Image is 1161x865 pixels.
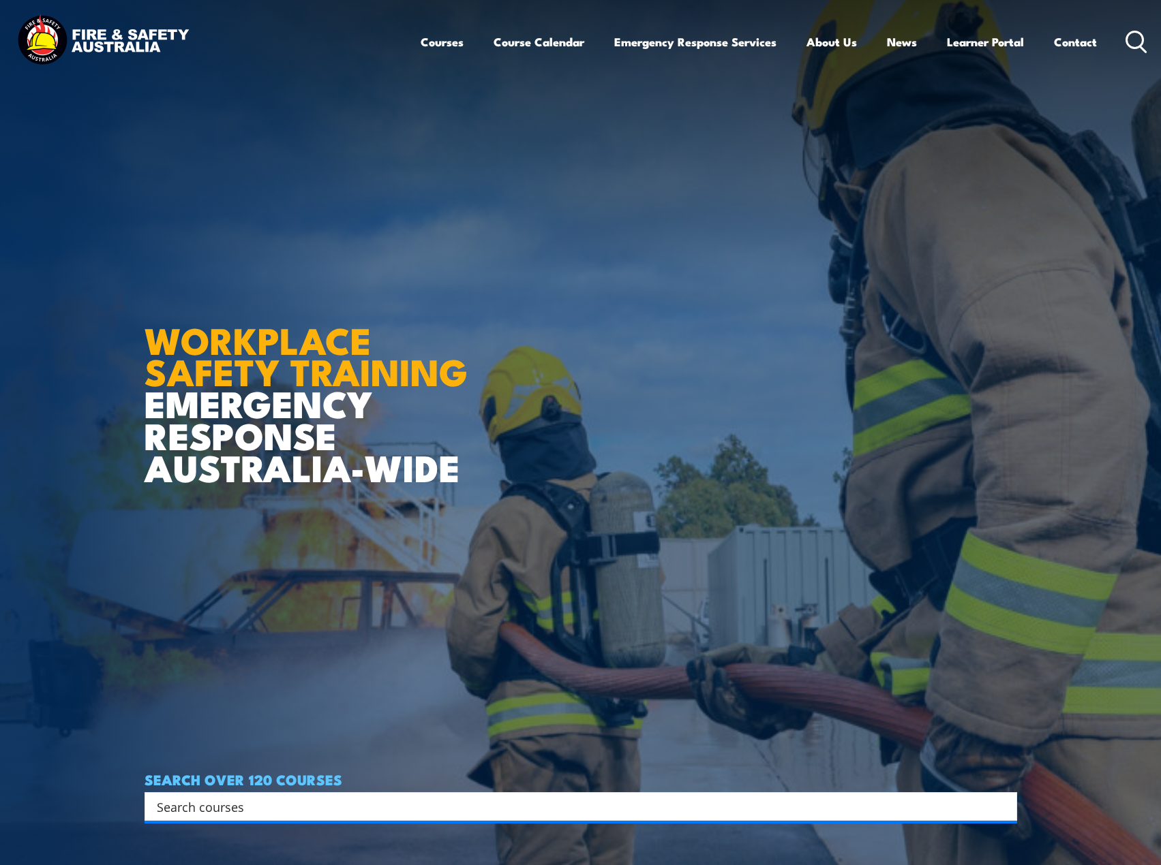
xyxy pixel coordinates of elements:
a: Courses [421,24,464,60]
h4: SEARCH OVER 120 COURSES [145,772,1017,787]
a: Contact [1054,24,1097,60]
a: About Us [806,24,857,60]
h1: EMERGENCY RESPONSE AUSTRALIA-WIDE [145,289,478,483]
a: Emergency Response Services [614,24,776,60]
a: Course Calendar [494,24,584,60]
strong: WORKPLACE SAFETY TRAINING [145,311,468,399]
a: Learner Portal [947,24,1024,60]
button: Search magnifier button [993,797,1012,816]
form: Search form [160,797,990,816]
input: Search input [157,796,987,817]
a: News [887,24,917,60]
